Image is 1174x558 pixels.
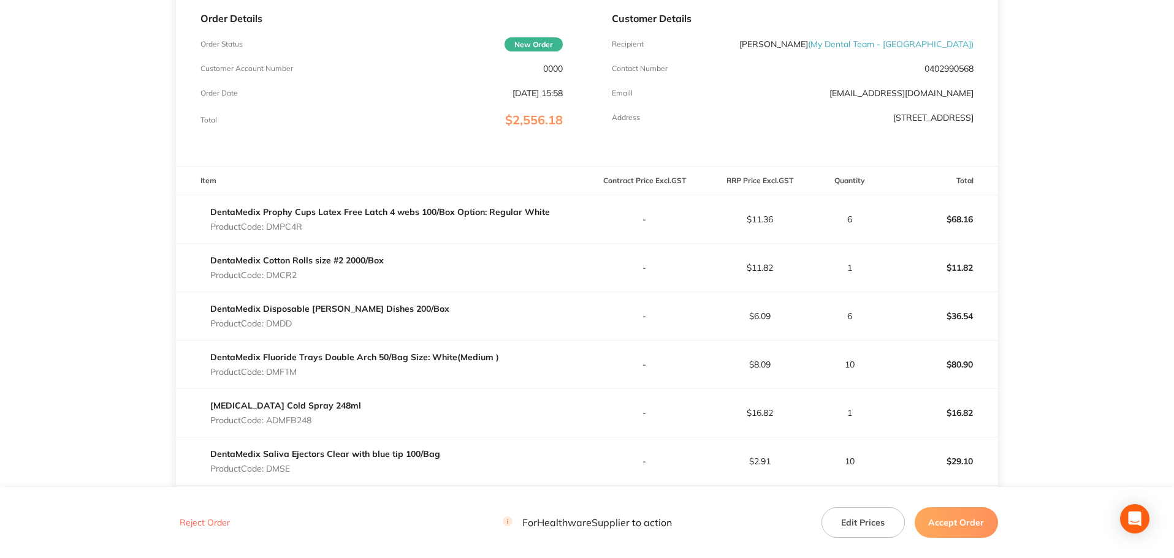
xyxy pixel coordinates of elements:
[818,360,882,369] p: 10
[588,263,702,273] p: -
[817,167,883,195] th: Quantity
[210,270,384,280] p: Product Code: DMCR2
[883,398,997,428] p: $16.82
[703,263,817,273] p: $11.82
[818,214,882,224] p: 6
[200,116,217,124] p: Total
[200,64,293,73] p: Customer Account Number
[588,408,702,418] p: -
[612,13,974,24] p: Customer Details
[210,448,440,459] a: DentaMedix Saliva Ejectors Clear with blue tip 100/Bag
[702,167,817,195] th: RRP Price Excl. GST
[612,89,633,97] p: Emaill
[505,112,563,127] span: $2,556.18
[829,88,974,99] a: [EMAIL_ADDRESS][DOMAIN_NAME]
[200,89,238,97] p: Order Date
[883,167,998,195] th: Total
[818,408,882,418] p: 1
[210,415,361,425] p: Product Code: ADMFB248
[505,37,563,51] span: New Order
[200,13,562,24] p: Order Details
[210,206,550,217] a: DentaMedix Prophy Cups Latex Free Latch 4 webs 100/Box Option: Regular White
[612,113,640,122] p: Address
[818,311,882,321] p: 6
[200,40,243,48] p: Order Status
[703,360,817,369] p: $8.09
[703,214,817,224] p: $11.36
[588,360,702,369] p: -
[808,39,974,50] span: ( My Dental Team - [GEOGRAPHIC_DATA] )
[513,88,563,98] p: [DATE] 15:58
[739,39,974,49] p: [PERSON_NAME]
[612,64,668,73] p: Contact Number
[587,167,703,195] th: Contract Price Excl. GST
[883,205,997,234] p: $68.16
[210,319,449,328] p: Product Code: DMDD
[924,64,974,74] p: 0402990568
[893,113,974,123] p: [STREET_ADDRESS]
[210,400,361,411] a: [MEDICAL_DATA] Cold Spray 248ml
[818,456,882,466] p: 10
[883,253,997,282] p: $11.82
[883,447,997,476] p: $29.10
[1120,504,1149,533] div: Open Intercom Messenger
[588,214,702,224] p: -
[210,222,550,232] p: Product Code: DMPC4R
[543,64,563,74] p: 0000
[612,40,644,48] p: Recipient
[176,518,234,529] button: Reject Order
[503,517,672,529] p: For Healthware Supplier to action
[818,263,882,273] p: 1
[210,303,449,314] a: DentaMedix Disposable [PERSON_NAME] Dishes 200/Box
[915,507,998,538] button: Accept Order
[210,352,499,363] a: DentaMedix Fluoride Trays Double Arch 50/Bag Size: White(Medium )
[210,464,440,473] p: Product Code: DMSE
[883,350,997,379] p: $80.90
[821,507,905,538] button: Edit Prices
[210,255,384,266] a: DentaMedix Cotton Rolls size #2 2000/Box
[210,367,499,377] p: Product Code: DMFTM
[588,311,702,321] p: -
[588,456,702,466] p: -
[703,408,817,418] p: $16.82
[883,301,997,331] p: $36.54
[703,456,817,466] p: $2.91
[176,167,587,195] th: Item
[703,311,817,321] p: $6.09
